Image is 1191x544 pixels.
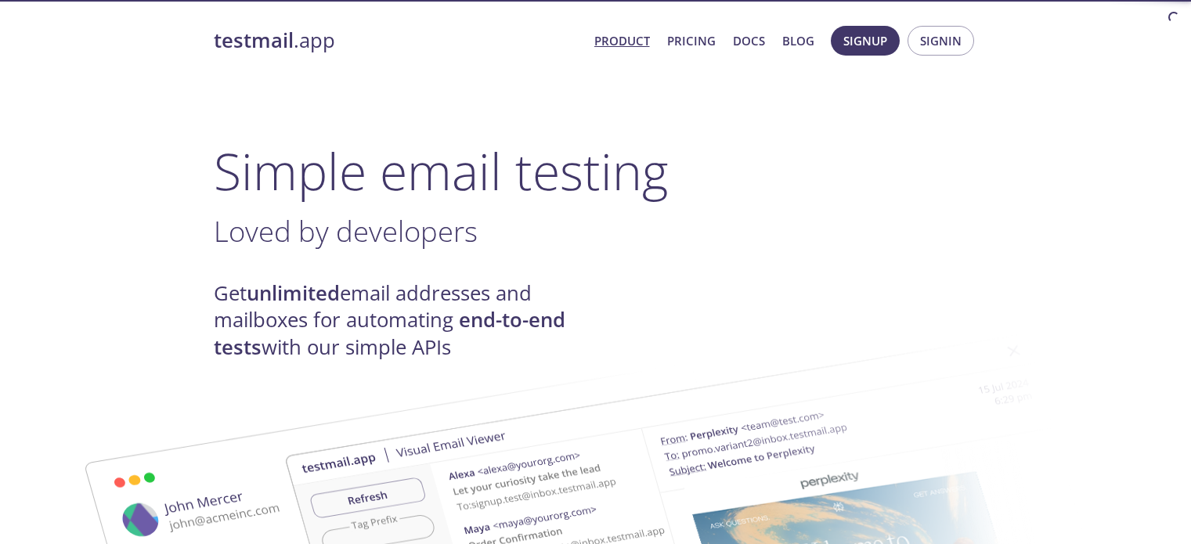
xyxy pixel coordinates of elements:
[667,31,716,51] a: Pricing
[214,211,478,250] span: Loved by developers
[214,280,596,361] h4: Get email addresses and mailboxes for automating with our simple APIs
[247,279,340,307] strong: unlimited
[214,27,582,54] a: testmail.app
[594,31,650,51] a: Product
[908,26,974,56] button: Signin
[920,31,962,51] span: Signin
[214,141,978,201] h1: Simple email testing
[733,31,765,51] a: Docs
[831,26,900,56] button: Signup
[843,31,887,51] span: Signup
[214,27,294,54] strong: testmail
[214,306,565,360] strong: end-to-end tests
[782,31,814,51] a: Blog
